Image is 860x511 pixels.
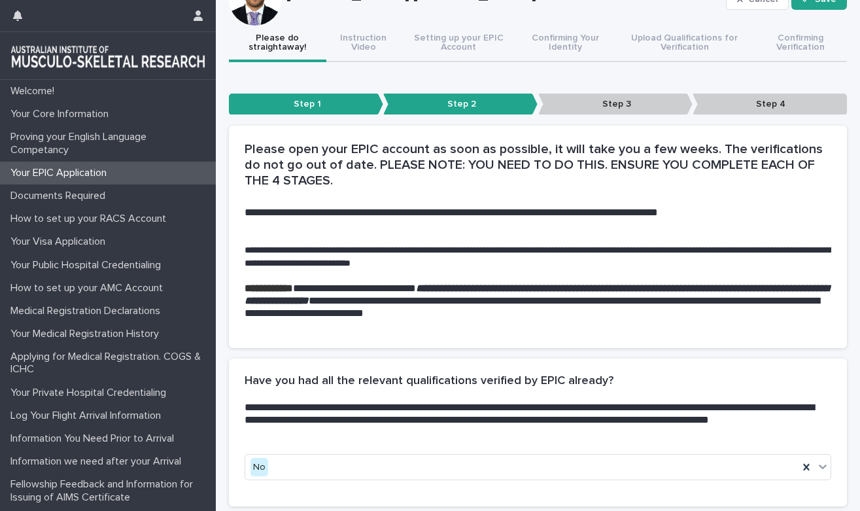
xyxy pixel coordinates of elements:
h2: Have you had all the relevant qualifications verified by EPIC already? [245,374,613,389]
p: Welcome! [5,85,65,97]
p: Your EPIC Application [5,167,117,179]
p: How to set up your AMC Account [5,282,173,294]
button: Upload Qualifications for Verification [614,26,755,62]
p: Proving your English Language Competancy [5,131,216,156]
p: Your Visa Application [5,236,116,248]
p: Medical Registration Declarations [5,305,171,317]
p: Step 1 [229,94,383,115]
p: Step 4 [693,94,847,115]
p: Your Medical Registration History [5,328,169,340]
p: Step 3 [538,94,693,115]
p: Log Your Flight Arrival Information [5,410,171,422]
button: Confirming Your Identity [517,26,614,62]
img: 1xcjEmqDTcmQhduivVBy [10,43,205,69]
p: How to set up your RACS Account [5,213,177,225]
button: Please do straightaway! [229,26,326,62]
p: Step 2 [383,94,538,115]
p: Your Public Hospital Credentialing [5,259,171,272]
p: Your Private Hospital Credentialing [5,387,177,399]
button: Confirming Verification [755,26,847,62]
p: Your Core Information [5,108,119,120]
button: Setting up your EPIC Account [400,26,517,62]
p: Information You Need Prior to Arrival [5,432,184,445]
p: Information we need after your Arrival [5,455,192,468]
p: Fellowship Feedback and Information for Issuing of AIMS Certificate [5,478,216,503]
button: Instruction Video [326,26,400,62]
p: Applying for Medical Registration. COGS & ICHC [5,351,216,376]
p: Documents Required [5,190,116,202]
h2: Please open your EPIC account as soon as possible, it will take you a few weeks. The verification... [245,141,831,188]
div: No [250,458,268,477]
